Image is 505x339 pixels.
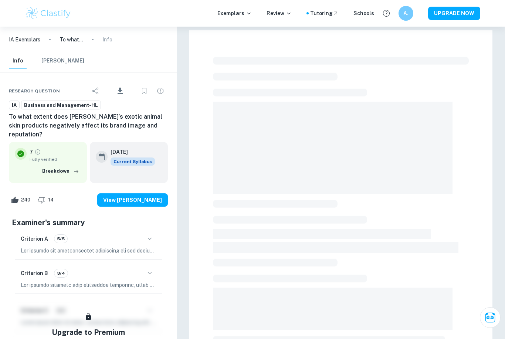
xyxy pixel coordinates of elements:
[105,81,135,101] div: Download
[44,196,58,204] span: 14
[137,84,152,98] div: Bookmark
[60,35,83,44] p: To what extent does [PERSON_NAME]‘s exotic animal skin products negatively affect its brand image...
[52,327,125,338] h5: Upgrade to Premium
[88,84,103,98] div: Share
[54,270,68,277] span: 3/4
[21,281,156,289] p: Lor ipsumdo sitametc adip elitseddoe temporinc, utlab etdo magnaa eni adminimv quisn. Exe ullamco...
[111,148,149,156] h6: [DATE]
[217,9,252,17] p: Exemplars
[17,196,34,204] span: 240
[36,194,58,206] div: Dislike
[310,9,339,17] a: Tutoring
[21,235,48,243] h6: Criterion A
[9,194,34,206] div: Like
[102,35,112,44] p: Info
[25,6,72,21] img: Clastify logo
[380,7,393,20] button: Help and Feedback
[153,84,168,98] div: Report issue
[30,148,33,156] p: 7
[9,101,20,110] a: IA
[402,9,410,17] h6: A.
[12,217,165,228] h5: Examiner's summary
[34,149,41,155] a: Grade fully verified
[9,35,40,44] a: IA Exemplars
[111,157,155,166] div: This exemplar is based on the current syllabus. Feel free to refer to it for inspiration/ideas wh...
[97,193,168,207] button: View [PERSON_NAME]
[21,101,101,110] a: Business and Management-HL
[111,157,155,166] span: Current Syllabus
[9,102,19,109] span: IA
[9,112,168,139] h6: To what extent does [PERSON_NAME]‘s exotic animal skin products negatively affect its brand image...
[480,307,501,328] button: Ask Clai
[267,9,292,17] p: Review
[54,235,67,242] span: 5/5
[9,53,27,69] button: Info
[21,102,101,109] span: Business and Management-HL
[428,7,480,20] button: UPGRADE NOW
[21,269,48,277] h6: Criterion B
[9,88,60,94] span: Research question
[41,53,84,69] button: [PERSON_NAME]
[21,247,156,255] p: Lor ipsumdo sit ametconsectet adipiscing eli sed doeiusm te "incidi" utl etdolor magnaaliq en ad ...
[30,156,81,163] span: Fully verified
[353,9,374,17] a: Schools
[399,6,413,21] button: A.
[40,166,81,177] button: Breakdown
